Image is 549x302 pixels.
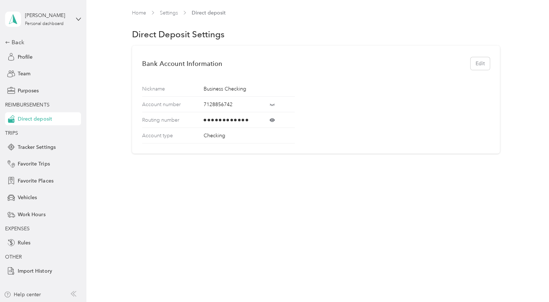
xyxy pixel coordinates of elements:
span: REIMBURSEMENTS [5,102,49,108]
span: OTHER [5,254,22,260]
span: Nickname [142,85,204,93]
span: 7128856742 [204,101,233,108]
span: Account type [142,132,204,139]
span: Checking [204,133,225,139]
span: Work Hours [18,211,45,218]
span: Direct deposit [192,9,226,17]
span: Rules [18,239,30,247]
span: Import History [18,267,52,275]
span: Profile [18,53,33,61]
span: Business Checking [204,86,246,92]
div: [PERSON_NAME] [25,12,70,19]
span: TRIPS [5,130,18,136]
span: Team [18,70,30,77]
a: Home [132,10,146,16]
span: Routing number [142,116,204,124]
span: Favorite Places [18,177,53,185]
h1: Direct Deposit Settings [132,30,225,38]
span: Tracker Settings [18,143,55,151]
button: Help center [4,291,41,298]
span: Vehicles [18,194,37,201]
span: Favorite Trips [18,160,50,168]
span: EXPENSES [5,226,30,232]
div: Personal dashboard [25,22,64,26]
a: Settings [160,10,178,16]
div: Back [5,38,77,47]
iframe: Everlance-gr Chat Button Frame [508,261,549,302]
span: Direct deposit [18,115,52,123]
button: Edit [471,57,490,70]
h2: Bank Account Information [142,60,222,67]
span: Account number [142,101,204,108]
span: Purposes [18,87,39,95]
